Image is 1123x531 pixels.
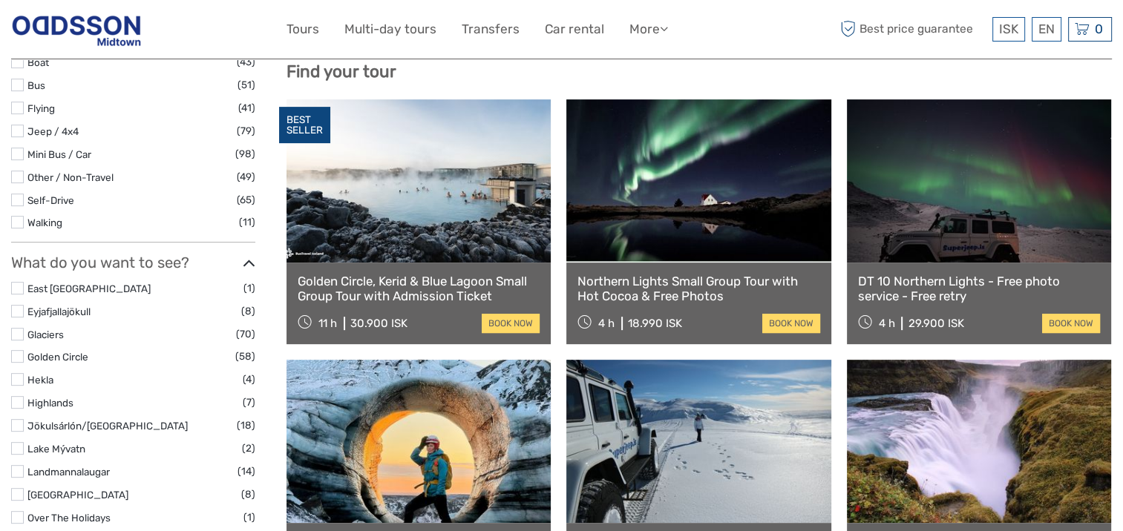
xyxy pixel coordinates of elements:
a: book now [482,314,540,333]
span: (14) [238,463,255,480]
div: EN [1032,17,1061,42]
div: 29.900 ISK [908,317,963,330]
a: Boat [27,56,49,68]
span: 11 h [318,317,337,330]
span: (58) [235,348,255,365]
div: 30.900 ISK [350,317,407,330]
span: 4 h [598,317,615,330]
span: (2) [242,440,255,457]
span: (11) [239,214,255,231]
a: Northern Lights Small Group Tour with Hot Cocoa & Free Photos [577,274,819,304]
a: Lake Mývatn [27,443,85,455]
a: Self-Drive [27,194,74,206]
b: Find your tour [287,62,396,82]
a: book now [762,314,820,333]
a: Eyjafjallajökull [27,306,91,317]
a: Over The Holidays [27,512,111,524]
div: BEST SELLER [279,107,330,144]
span: (43) [237,53,255,70]
span: (41) [238,99,255,116]
span: (1) [243,509,255,526]
a: Golden Circle, Kerid & Blue Lagoon Small Group Tour with Admission Ticket [298,274,540,304]
span: (65) [237,191,255,208]
a: Flying [27,102,55,114]
span: (7) [243,394,255,411]
a: [GEOGRAPHIC_DATA] [27,489,128,501]
span: (79) [237,122,255,139]
img: Reykjavik Residence [11,11,142,47]
a: Golden Circle [27,351,88,363]
span: 4 h [878,317,894,330]
a: Highlands [27,397,73,409]
span: (8) [241,303,255,320]
a: East [GEOGRAPHIC_DATA] [27,283,151,294]
span: (98) [235,145,255,162]
span: (4) [243,371,255,388]
h3: What do you want to see? [11,254,255,271]
a: Hekla [27,374,53,386]
a: Bus [27,79,45,91]
span: (51) [238,76,255,93]
a: Jökulsárlón/[GEOGRAPHIC_DATA] [27,420,188,432]
span: 0 [1093,22,1105,36]
a: DT 10 Northern Lights - Free photo service - Free retry [858,274,1100,304]
a: Multi-day tours [344,19,436,40]
a: Car rental [545,19,604,40]
span: Best price guarantee [836,17,989,42]
a: Jeep / 4x4 [27,125,79,137]
a: Landmannalaugar [27,466,110,478]
span: (49) [237,168,255,185]
a: book now [1042,314,1100,333]
a: Walking [27,217,62,228]
a: Glaciers [27,329,64,340]
a: Tours [287,19,319,40]
span: ISK [999,22,1018,36]
a: Transfers [462,19,520,40]
a: Mini Bus / Car [27,148,91,160]
span: (70) [236,326,255,343]
a: More [629,19,668,40]
span: (18) [237,417,255,434]
span: (1) [243,280,255,297]
a: Other / Non-Travel [27,171,114,183]
span: (8) [241,486,255,503]
div: 18.990 ISK [628,317,682,330]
